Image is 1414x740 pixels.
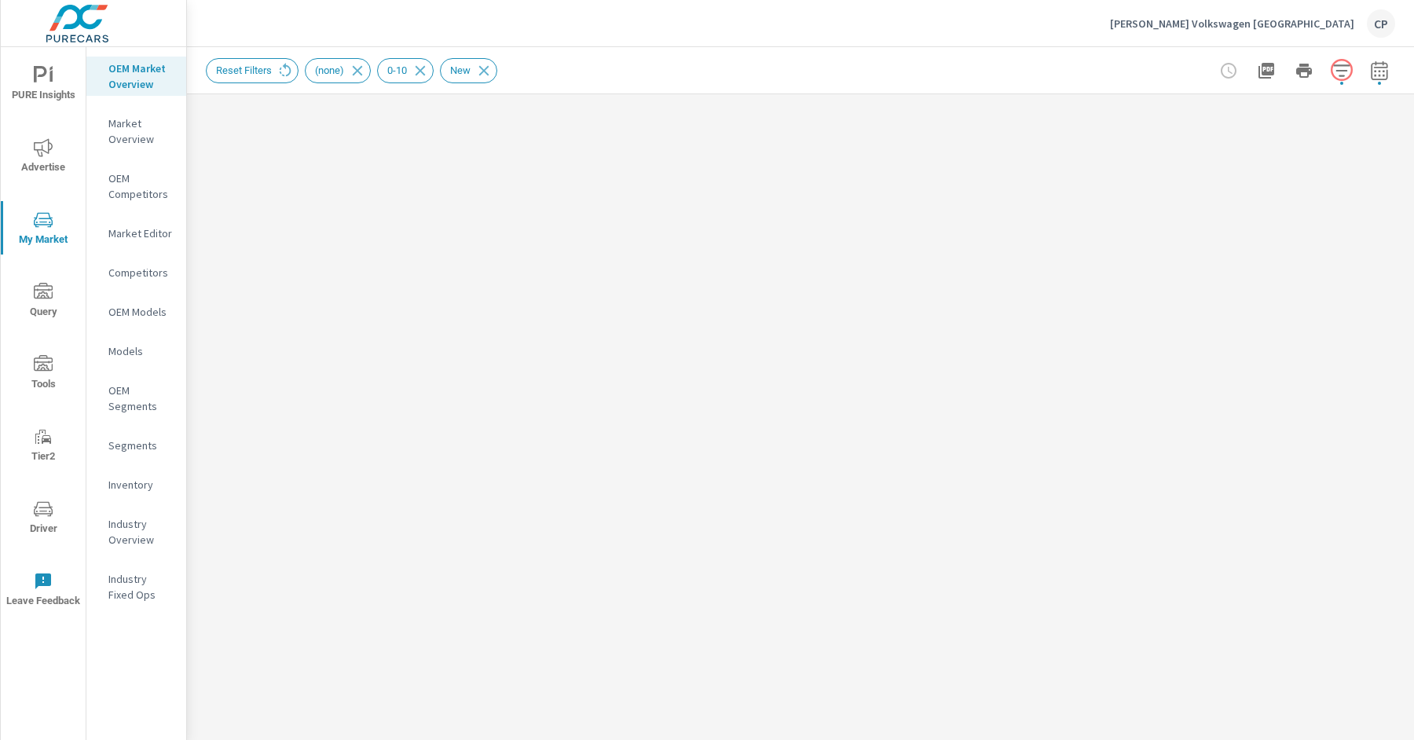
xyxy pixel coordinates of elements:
div: New [440,58,497,83]
div: Reset Filters [206,58,299,83]
p: Market Editor [108,225,174,241]
div: OEM Segments [86,379,186,418]
div: nav menu [1,47,86,625]
span: (none) [306,64,353,76]
div: Models [86,339,186,363]
div: Segments [86,434,186,457]
p: [PERSON_NAME] Volkswagen [GEOGRAPHIC_DATA] [1110,16,1354,31]
p: Competitors [108,265,174,280]
p: Industry Overview [108,516,174,548]
button: Print Report [1288,55,1320,86]
span: Leave Feedback [5,572,81,610]
p: OEM Market Overview [108,60,174,92]
span: Tier2 [5,427,81,466]
div: Inventory [86,473,186,496]
p: Models [108,343,174,359]
span: PURE Insights [5,66,81,104]
div: Industry Fixed Ops [86,567,186,606]
span: Tools [5,355,81,394]
span: My Market [5,211,81,249]
p: OEM Competitors [108,170,174,202]
div: Market Overview [86,112,186,151]
button: Apply Filters [1326,55,1357,86]
p: Industry Fixed Ops [108,571,174,603]
span: 0-10 [378,64,416,76]
div: 0-10 [377,58,434,83]
button: Select Date Range [1364,55,1395,86]
div: OEM Market Overview [86,57,186,96]
span: Advertise [5,138,81,177]
p: OEM Segments [108,383,174,414]
span: Reset Filters [207,64,281,76]
div: OEM Competitors [86,167,186,206]
span: Driver [5,500,81,538]
div: Market Editor [86,222,186,245]
div: CP [1367,9,1395,38]
div: Competitors [86,261,186,284]
span: New [441,64,480,76]
div: (none) [305,58,371,83]
button: "Export Report to PDF" [1251,55,1282,86]
p: Inventory [108,477,174,493]
span: Query [5,283,81,321]
p: OEM Models [108,304,174,320]
div: Industry Overview [86,512,186,551]
p: Market Overview [108,115,174,147]
p: Segments [108,438,174,453]
div: OEM Models [86,300,186,324]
